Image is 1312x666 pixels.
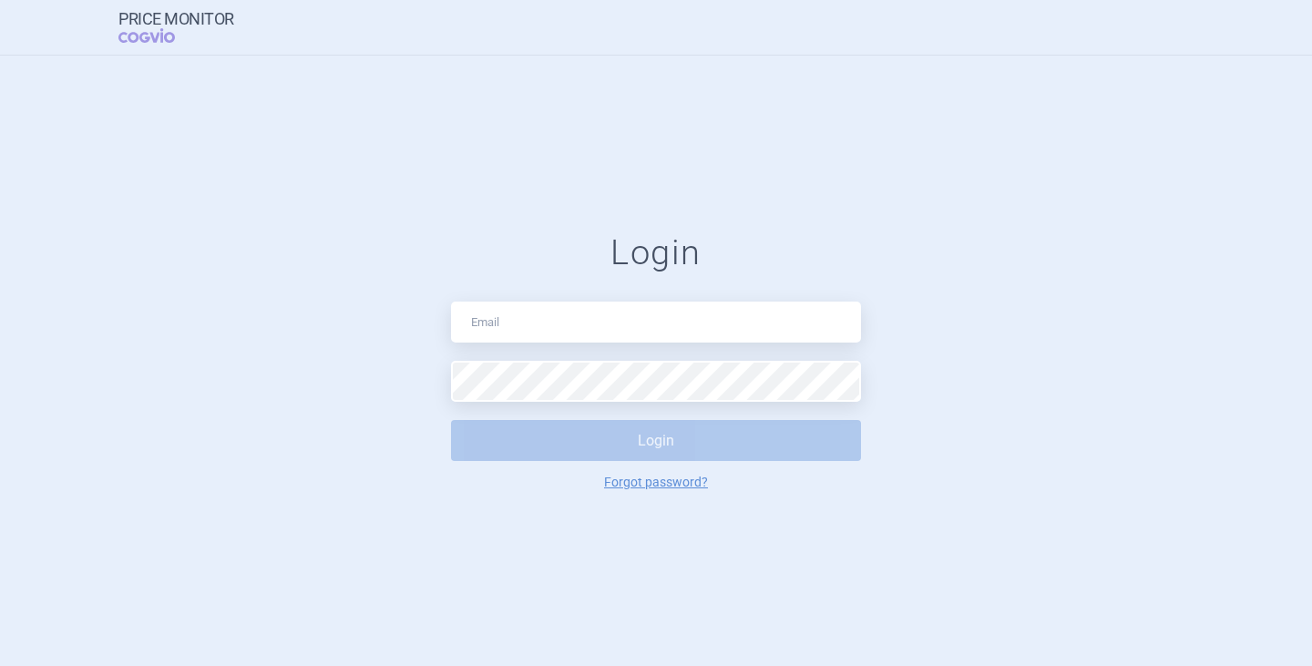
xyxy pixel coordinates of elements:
[451,420,861,461] button: Login
[118,28,200,43] span: COGVIO
[451,232,861,274] h1: Login
[118,10,234,28] strong: Price Monitor
[118,10,234,45] a: Price MonitorCOGVIO
[604,476,708,488] a: Forgot password?
[451,302,861,343] input: Email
